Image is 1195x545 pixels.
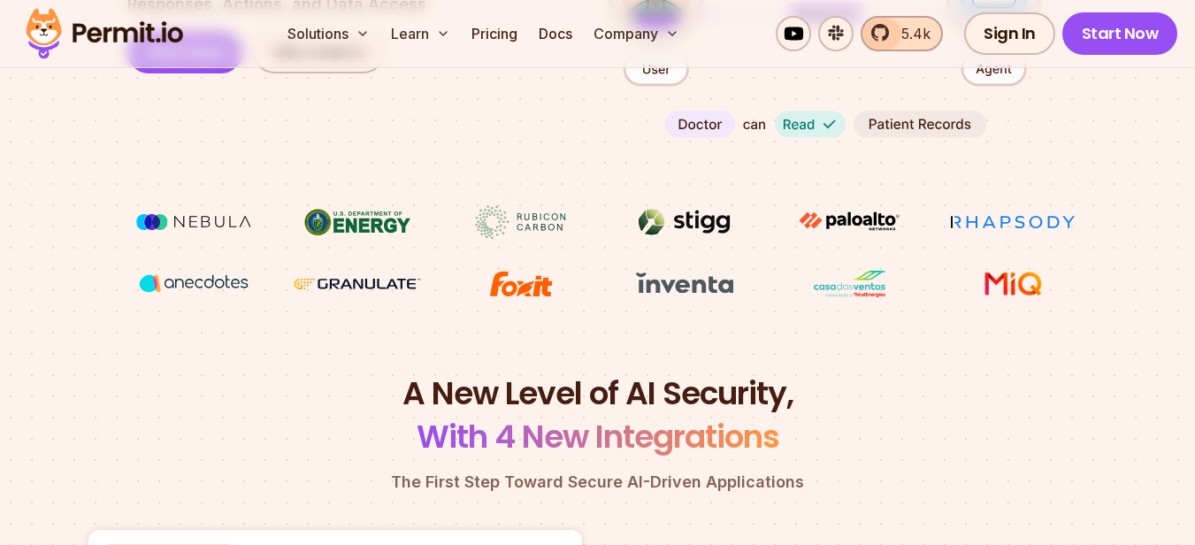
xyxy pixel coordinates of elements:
[1062,12,1178,55] a: Start Now
[891,23,931,44] span: 5.4k
[280,16,377,51] button: Solutions
[783,267,915,301] img: Casa dos Ventos
[88,372,1107,459] h2: A New Level of AI Security,
[88,470,1107,495] p: The First Step Toward Secure AI-Driven Applications
[291,205,424,239] img: US department of energy
[18,4,191,64] img: Permit logo
[417,414,779,459] span: With 4 New Integrations
[618,267,751,299] img: inventa
[783,205,915,237] img: paloalto
[455,205,587,239] img: Rubicon
[464,16,525,51] a: Pricing
[291,267,424,301] img: Granulate
[964,12,1055,55] a: Sign In
[861,16,943,51] a: 5.4k
[127,205,260,239] img: Nebula
[532,16,579,51] a: Docs
[127,267,260,300] img: vega
[384,16,457,51] button: Learn
[618,205,751,239] img: Stigg
[586,16,686,51] button: Company
[946,205,1079,239] img: Rhapsody Health
[455,267,587,301] img: Foxit
[954,269,1073,299] img: MIQ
